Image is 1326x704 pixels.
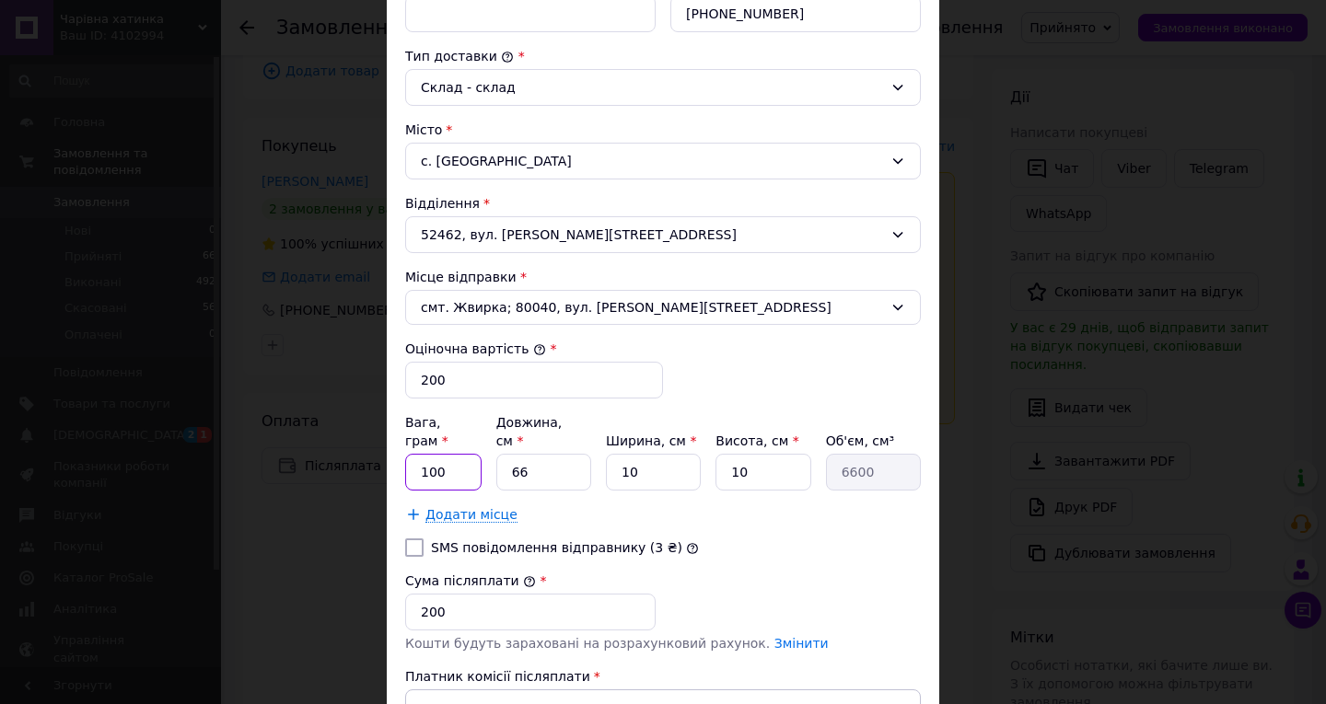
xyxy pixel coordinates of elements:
div: Місто [405,121,921,139]
a: Змінити [774,636,829,651]
label: Висота, см [715,433,798,448]
label: Довжина, см [496,415,563,448]
span: Кошти будуть зараховані на розрахунковий рахунок. [405,636,829,651]
label: Ширина, см [606,433,696,448]
span: смт. Жвирка; 80040, вул. [PERSON_NAME][STREET_ADDRESS] [421,298,883,317]
label: Вага, грам [405,415,448,448]
div: с. [GEOGRAPHIC_DATA] [405,143,921,179]
div: Склад - склад [421,77,883,98]
div: 52462, вул. [PERSON_NAME][STREET_ADDRESS] [405,216,921,253]
div: Об'єм, см³ [826,432,921,450]
label: SMS повідомлення відправнику (3 ₴) [431,540,682,555]
label: Сума післяплати [405,573,536,588]
div: Відділення [405,194,921,213]
label: Оціночна вартість [405,341,546,356]
div: Тип доставки [405,47,921,65]
span: Додати місце [425,507,518,523]
div: Місце відправки [405,268,921,286]
span: Платник комісії післяплати [405,669,590,684]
